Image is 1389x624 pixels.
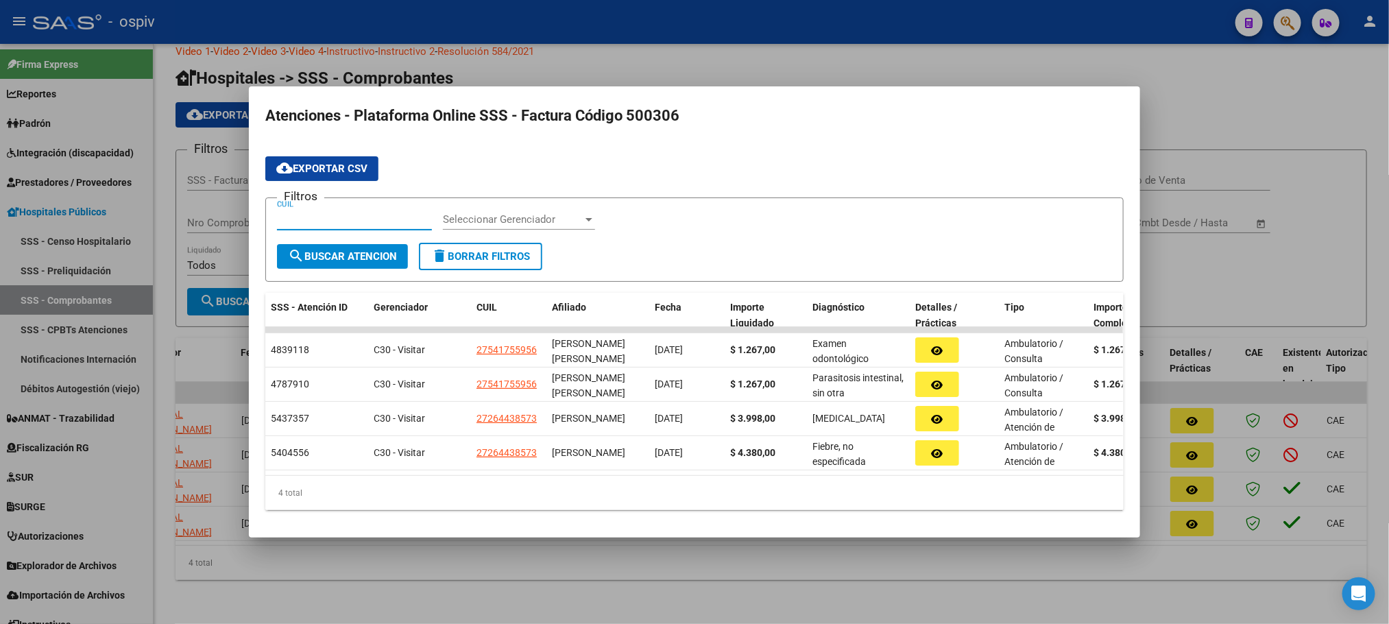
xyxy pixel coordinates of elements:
[265,476,1124,510] div: 4 total
[265,103,1124,129] h2: Atenciones - Plataforma Online SSS - Factura Código 500306
[1094,413,1139,424] strong: $ 3.998,00
[552,447,625,458] span: [PERSON_NAME]
[655,447,683,458] span: [DATE]
[1088,293,1170,338] datatable-header-cell: Importe Completo
[374,447,425,458] span: C30 - Visitar
[271,413,309,424] span: 5437357
[476,379,537,389] span: 27541755956
[431,250,530,263] span: Borrar Filtros
[1094,302,1136,328] span: Importe Completo
[1004,302,1024,313] span: Tipo
[368,293,471,338] datatable-header-cell: Gerenciador
[419,243,542,270] button: Borrar Filtros
[1342,577,1375,610] div: Open Intercom Messenger
[265,293,368,338] datatable-header-cell: SSS - Atención ID
[812,302,865,313] span: Diagnóstico
[276,160,293,176] mat-icon: cloud_download
[476,344,537,355] span: 27541755956
[546,293,649,338] datatable-header-cell: Afiliado
[271,344,309,355] span: 4839118
[374,413,425,424] span: C30 - Visitar
[807,293,910,338] datatable-header-cell: Diagnóstico
[265,156,378,181] button: Exportar CSV
[476,413,537,424] span: 27264438573
[910,293,999,338] datatable-header-cell: Detalles / Prácticas
[812,338,869,365] span: Examen odontológico
[1004,441,1063,483] span: Ambulatorio / Atención de Guardia
[999,293,1088,338] datatable-header-cell: Tipo
[649,293,725,338] datatable-header-cell: Fecha
[476,447,537,458] span: 27264438573
[730,379,775,389] strong: $ 1.267,00
[288,248,304,264] mat-icon: search
[471,293,546,338] datatable-header-cell: CUIL
[374,344,425,355] span: C30 - Visitar
[812,413,885,424] span: [MEDICAL_DATA]
[915,302,957,328] span: Detalles / Prácticas
[725,293,807,338] datatable-header-cell: Importe Liquidado
[271,302,348,313] span: SSS - Atención ID
[1094,447,1139,458] strong: $ 4.380,00
[1094,379,1139,389] strong: $ 1.267,00
[655,413,683,424] span: [DATE]
[271,379,309,389] span: 4787910
[277,244,408,269] button: Buscar Atencion
[476,302,497,313] span: CUIL
[730,413,775,424] strong: $ 3.998,00
[271,447,309,458] span: 5404556
[443,213,583,226] span: Seleccionar Gerenciador
[1004,407,1063,449] span: Ambulatorio / Atención de Guardia
[277,187,324,205] h3: Filtros
[730,344,775,355] strong: $ 1.267,00
[288,250,397,263] span: Buscar Atencion
[552,372,625,399] span: [PERSON_NAME] [PERSON_NAME]
[655,379,683,389] span: [DATE]
[655,344,683,355] span: [DATE]
[655,302,681,313] span: Fecha
[276,163,367,175] span: Exportar CSV
[374,302,428,313] span: Gerenciador
[1004,372,1063,399] span: Ambulatorio / Consulta
[552,413,625,424] span: [PERSON_NAME]
[730,447,775,458] strong: $ 4.380,00
[812,372,904,415] span: Parasitosis intestinal, sin otra especificación
[730,302,774,328] span: Importe Liquidado
[552,302,586,313] span: Afiliado
[1004,338,1063,365] span: Ambulatorio / Consulta
[374,379,425,389] span: C30 - Visitar
[431,248,448,264] mat-icon: delete
[552,338,625,365] span: [PERSON_NAME] [PERSON_NAME]
[812,441,866,468] span: Fiebre, no especificada
[1094,344,1139,355] strong: $ 1.267,00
